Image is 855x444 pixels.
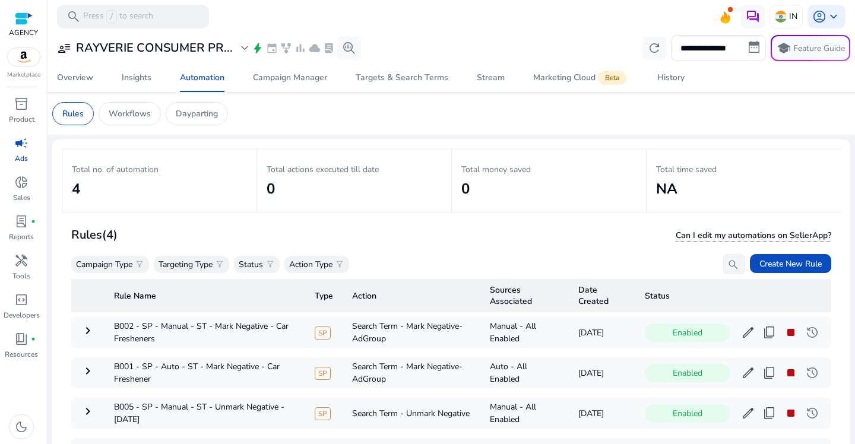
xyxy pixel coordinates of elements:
span: user_attributes [57,41,71,55]
div: Campaign Manager [253,74,327,82]
span: Enabled [645,404,730,423]
span: refresh [647,41,661,55]
p: Marketplace [7,71,40,80]
p: Total actions executed till date [267,163,442,176]
span: search [727,259,739,271]
p: Total money saved [461,163,636,176]
h2: NA [656,180,831,198]
span: handyman [14,253,28,268]
span: code_blocks [14,293,28,307]
span: lab_profile [14,214,28,229]
h2: 0 [267,180,442,198]
span: fiber_manual_record [31,219,36,224]
p: Feature Guide [793,43,845,55]
p: AGENCY [9,27,38,38]
button: Create New Rule [750,254,831,273]
p: Sales [13,192,30,203]
th: Status [635,279,831,312]
button: history [803,323,822,342]
span: Can I edit my automations on SellerApp? [676,230,831,242]
span: lab_profile [323,42,335,54]
div: Targets & Search Terms [356,74,448,82]
th: Type [305,279,343,312]
span: history [805,406,819,420]
p: Status [239,258,263,271]
div: Stream [477,74,505,82]
span: Beta [598,71,626,85]
p: Total time saved [656,163,831,176]
p: Workflows [109,107,151,120]
td: B001 - SP - Auto - ST - Mark Negative - Car Freshener [104,357,305,388]
mat-icon: keyboard_arrow_right [81,324,95,338]
span: / [106,10,117,23]
p: Ads [15,153,28,164]
h3: Rules (4) [71,228,118,242]
span: stop [784,366,798,380]
img: in.svg [775,11,787,23]
td: [DATE] [569,317,635,348]
span: cloud [309,42,321,54]
mat-icon: keyboard_arrow_right [81,404,95,418]
span: filter_alt [265,259,275,269]
span: inventory_2 [14,97,28,111]
span: content_copy [762,406,777,420]
span: stop [784,406,798,420]
p: IN [789,6,797,27]
span: donut_small [14,175,28,189]
span: fiber_manual_record [31,337,36,341]
span: edit [741,406,755,420]
span: history [805,325,819,340]
th: Date Created [569,279,635,312]
td: Search Term - Mark Negative-AdGroup [343,317,480,348]
td: B005 - SP - Manual - ST - Unmark Negative - [DATE] [104,398,305,429]
span: filter_alt [335,259,344,269]
span: search [66,9,81,24]
p: Total no. of automation [72,163,247,176]
span: dark_mode [14,420,28,434]
p: Campaign Type [76,258,132,271]
button: schoolFeature Guide [771,35,850,61]
span: account_circle [812,9,826,24]
span: book_4 [14,332,28,346]
th: Sources Associated [480,279,569,312]
p: Tools [12,271,30,281]
button: search_insights [337,36,361,60]
span: stop [784,325,798,340]
p: Product [9,114,34,125]
td: [DATE] [569,357,635,388]
span: SP [315,367,331,380]
div: Manual - All Enabled [490,320,559,345]
button: content_copy [760,323,779,342]
span: Create New Rule [759,258,822,270]
button: history [803,363,822,382]
button: edit [739,404,758,423]
div: History [657,74,685,82]
span: SP [315,326,331,340]
button: content_copy [760,363,779,382]
span: expand_more [237,41,252,55]
p: Resources [5,349,38,360]
div: Automation [180,74,224,82]
span: search_insights [342,41,356,55]
span: bolt [252,42,264,54]
span: family_history [280,42,292,54]
span: edit [741,325,755,340]
button: content_copy [760,404,779,423]
button: edit [739,323,758,342]
th: Rule Name [104,279,305,312]
div: Manual - All Enabled [490,401,559,426]
h2: 0 [461,180,636,198]
div: Marketing Cloud [533,73,629,83]
span: content_copy [762,366,777,380]
td: B002 - SP - Manual - ST - Mark Negative - Car Fresheners [104,317,305,348]
p: Developers [4,310,40,321]
span: filter_alt [135,259,144,269]
span: content_copy [762,325,777,340]
mat-icon: keyboard_arrow_right [81,364,95,378]
p: Dayparting [176,107,218,120]
button: history [803,404,822,423]
p: Rules [62,107,84,120]
img: amazon.svg [8,48,40,66]
button: stop [781,404,800,423]
p: Press to search [83,10,153,23]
